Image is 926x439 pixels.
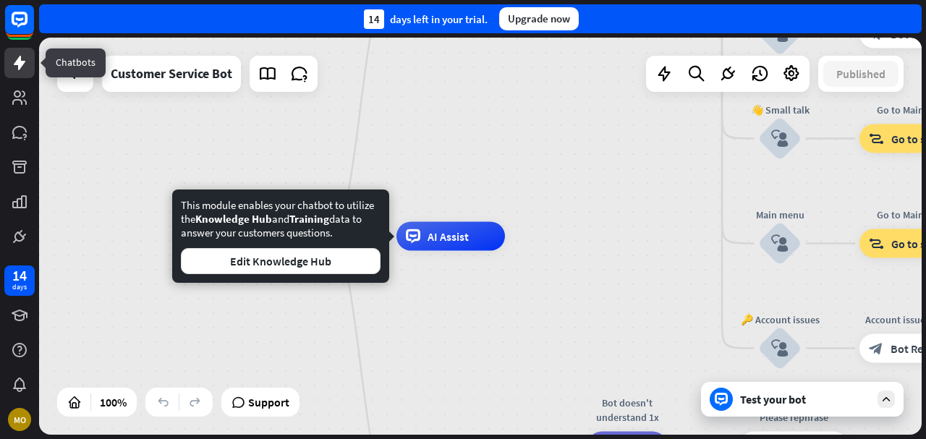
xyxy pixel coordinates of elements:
button: Published [823,61,899,87]
i: block_bot_response [869,341,883,356]
div: 14 [364,9,384,29]
div: Main menu [736,208,823,222]
div: MO [8,408,31,431]
button: Open LiveChat chat widget [12,6,55,49]
div: 🔑 Account issues [736,312,823,327]
div: Customer Service Bot [111,56,232,92]
span: Knowledge Hub [195,212,272,226]
i: block_goto [869,236,884,251]
div: Test your bot [740,392,870,406]
i: block_user_input [771,130,789,148]
div: 100% [95,391,131,414]
div: days left in your trial. [364,9,488,29]
div: Please rephrase [729,410,859,425]
button: Edit Knowledge Hub [181,248,381,274]
div: This module enables your chatbot to utilize the and data to answer your customers questions. [181,198,381,274]
a: 14 days [4,265,35,296]
div: Upgrade now [499,7,579,30]
i: block_user_input [771,235,789,252]
div: 14 [12,269,27,282]
i: block_goto [869,132,884,146]
div: Bot doesn't understand 1x [577,396,678,425]
span: Training [289,212,329,226]
span: Support [248,391,289,414]
div: 👋 Small talk [736,103,823,117]
span: AI Assist [428,229,469,244]
i: block_user_input [771,340,789,357]
div: days [12,282,27,292]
